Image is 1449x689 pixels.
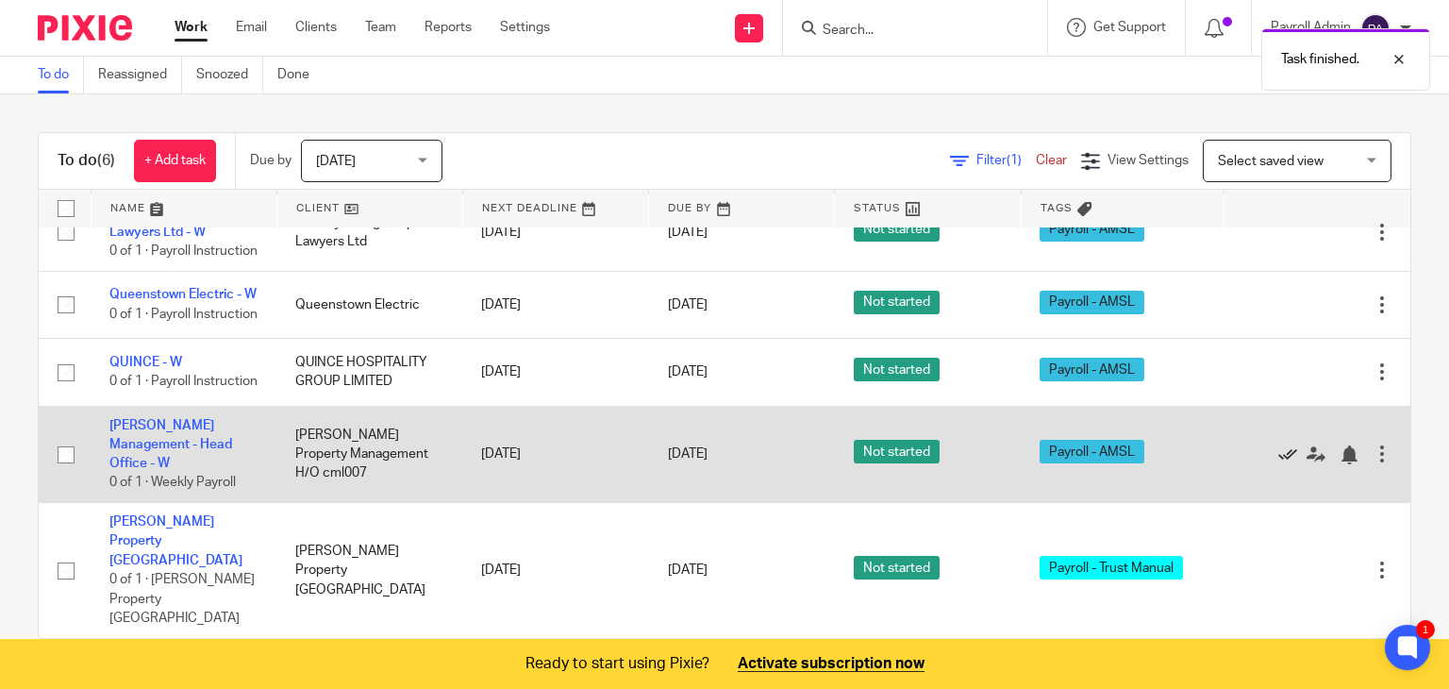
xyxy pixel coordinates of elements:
a: Done [277,57,324,93]
a: Team [365,18,396,37]
td: [DATE] [462,339,648,406]
span: Not started [854,556,940,580]
a: Snoozed [196,57,263,93]
a: [PERSON_NAME] Property [GEOGRAPHIC_DATA] [109,515,242,567]
td: [DATE] [462,503,648,638]
a: To do [38,57,84,93]
p: Task finished. [1281,50,1359,69]
a: + Add task [134,140,216,182]
a: Mark as done [1278,445,1307,463]
span: Payroll - AMSL [1040,291,1144,314]
span: View Settings [1108,154,1189,167]
span: 0 of 1 · Payroll Instruction [109,375,258,388]
img: svg%3E [1360,13,1391,43]
td: [DATE] [462,406,648,503]
span: Tags [1041,203,1073,213]
p: Due by [250,151,291,170]
a: Clear [1036,154,1067,167]
span: Payroll - AMSL [1040,440,1144,463]
span: [DATE] [668,447,708,461]
span: (1) [1007,154,1022,167]
span: Filter [976,154,1036,167]
a: [PERSON_NAME] Management - Head Office - W [109,419,232,471]
a: Work [175,18,208,37]
span: [DATE] [316,155,356,168]
td: QUINCE HOSPITALITY GROUP LIMITED [276,339,462,406]
td: [PERSON_NAME] Property Management H/O cml007 [276,406,462,503]
h1: To do [58,151,115,171]
a: Settings [500,18,550,37]
span: [DATE] [668,365,708,378]
span: Not started [854,358,940,381]
span: [DATE] [668,563,708,577]
span: Select saved view [1218,155,1324,168]
span: 0 of 1 · Payroll Instruction [109,308,258,321]
a: Reassigned [98,57,182,93]
span: 0 of 1 · Payroll Instruction [109,244,258,258]
a: Email [236,18,267,37]
div: 1 [1416,620,1435,639]
span: Payroll - Trust Manual [1040,556,1183,580]
span: Not started [854,291,940,314]
span: [DATE] [668,226,708,239]
td: [DATE] [462,193,648,271]
a: Clients [295,18,337,37]
span: (6) [97,153,115,168]
span: 0 of 1 · Weekly Payroll [109,477,236,490]
span: 0 of 1 · [PERSON_NAME] Property [GEOGRAPHIC_DATA] [109,573,255,625]
span: Payroll - AMSL [1040,358,1144,381]
a: Queenstown Electric - W [109,288,257,301]
img: Pixie [38,15,132,41]
span: Not started [854,218,940,242]
span: Payroll - AMSL [1040,218,1144,242]
td: [DATE] [462,271,648,338]
a: QUINCE - W [109,356,182,369]
td: [PERSON_NAME] Property [GEOGRAPHIC_DATA] [276,503,462,638]
span: Not started [854,440,940,463]
td: Queenstown Electric [276,271,462,338]
a: Conveyancing Shop Lawyers Ltd - W [109,207,231,239]
span: [DATE] [668,298,708,311]
a: Reports [425,18,472,37]
td: Conveyancing Shop Lawyers Ltd [276,193,462,271]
